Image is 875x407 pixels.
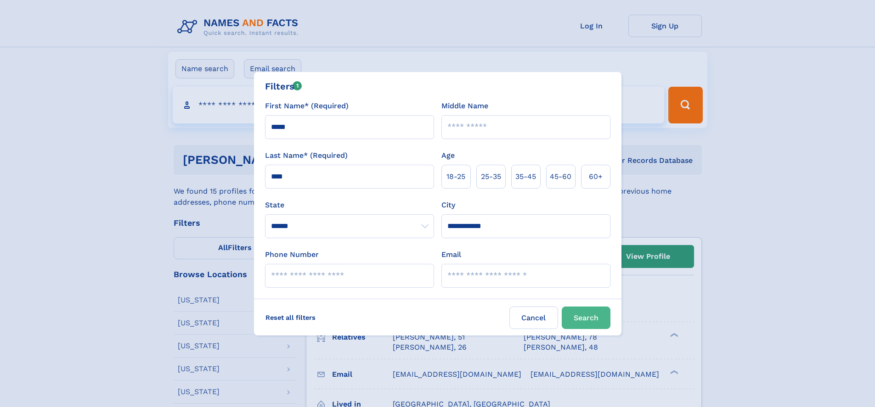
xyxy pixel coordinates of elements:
label: City [441,200,455,211]
span: 45‑60 [550,171,571,182]
label: Phone Number [265,249,319,260]
button: Search [562,307,610,329]
label: Reset all filters [260,307,322,329]
span: 25‑35 [481,171,501,182]
label: State [265,200,434,211]
label: Last Name* (Required) [265,150,348,161]
label: Cancel [509,307,558,329]
span: 60+ [589,171,603,182]
label: Email [441,249,461,260]
label: First Name* (Required) [265,100,349,112]
span: 35‑45 [515,171,536,182]
span: 18‑25 [446,171,465,182]
div: Filters [265,79,302,93]
label: Age [441,150,455,161]
label: Middle Name [441,100,488,112]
